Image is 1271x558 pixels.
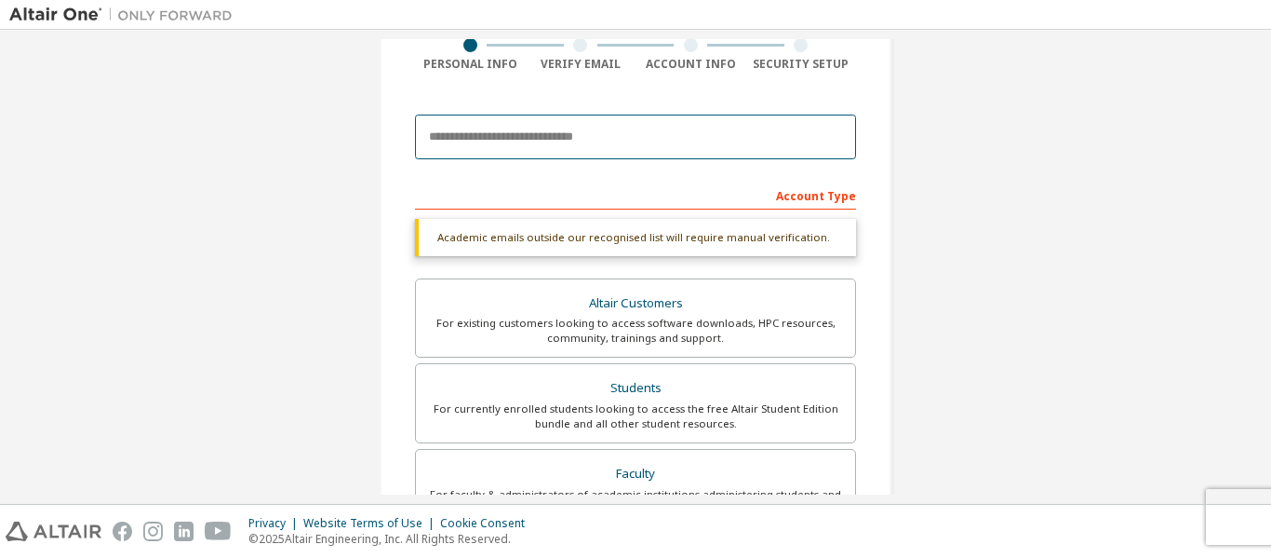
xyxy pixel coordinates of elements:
div: For faculty & administrators of academic institutions administering students and accessing softwa... [427,487,844,517]
div: Website Terms of Use [303,516,440,531]
img: altair_logo.svg [6,522,101,541]
div: Account Info [635,57,746,72]
img: instagram.svg [143,522,163,541]
div: Faculty [427,461,844,487]
img: linkedin.svg [174,522,194,541]
div: For existing customers looking to access software downloads, HPC resources, community, trainings ... [427,316,844,346]
div: For currently enrolled students looking to access the free Altair Student Edition bundle and all ... [427,401,844,431]
div: Account Type [415,180,856,210]
img: Altair One [9,6,242,24]
div: Personal Info [415,57,526,72]
div: Verify Email [526,57,636,72]
img: youtube.svg [205,522,232,541]
div: Cookie Consent [440,516,536,531]
div: Privacy [248,516,303,531]
img: facebook.svg [113,522,132,541]
div: Students [427,375,844,401]
div: Altair Customers [427,291,844,317]
div: Academic emails outside our recognised list will require manual verification. [415,219,856,256]
div: Security Setup [746,57,857,72]
p: © 2025 Altair Engineering, Inc. All Rights Reserved. [248,531,536,547]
